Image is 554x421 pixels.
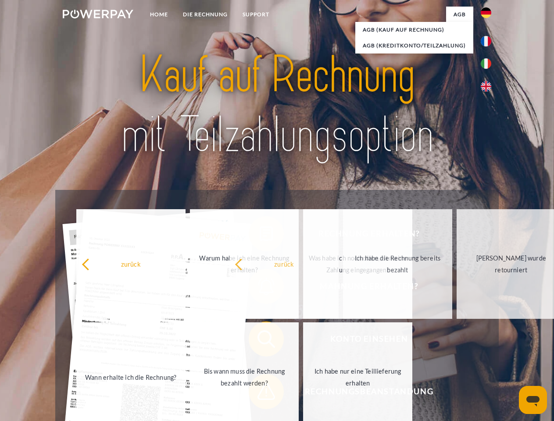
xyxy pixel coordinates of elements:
img: en [481,81,491,92]
img: it [481,58,491,69]
div: Ich habe die Rechnung bereits bezahlt [348,252,447,276]
div: zurück [235,258,333,270]
img: title-powerpay_de.svg [84,42,470,168]
a: agb [446,7,473,22]
iframe: Schaltfläche zum Öffnen des Messaging-Fensters [519,386,547,414]
div: Warum habe ich eine Rechnung erhalten? [195,252,294,276]
a: SUPPORT [235,7,277,22]
img: fr [481,36,491,46]
div: Wann erhalte ich die Rechnung? [82,371,180,383]
a: AGB (Kreditkonto/Teilzahlung) [355,38,473,54]
a: AGB (Kauf auf Rechnung) [355,22,473,38]
img: de [481,7,491,18]
img: logo-powerpay-white.svg [63,10,133,18]
div: Ich habe nur eine Teillieferung erhalten [308,365,407,389]
div: zurück [82,258,180,270]
a: DIE RECHNUNG [175,7,235,22]
div: Bis wann muss die Rechnung bezahlt werden? [195,365,294,389]
a: Home [143,7,175,22]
